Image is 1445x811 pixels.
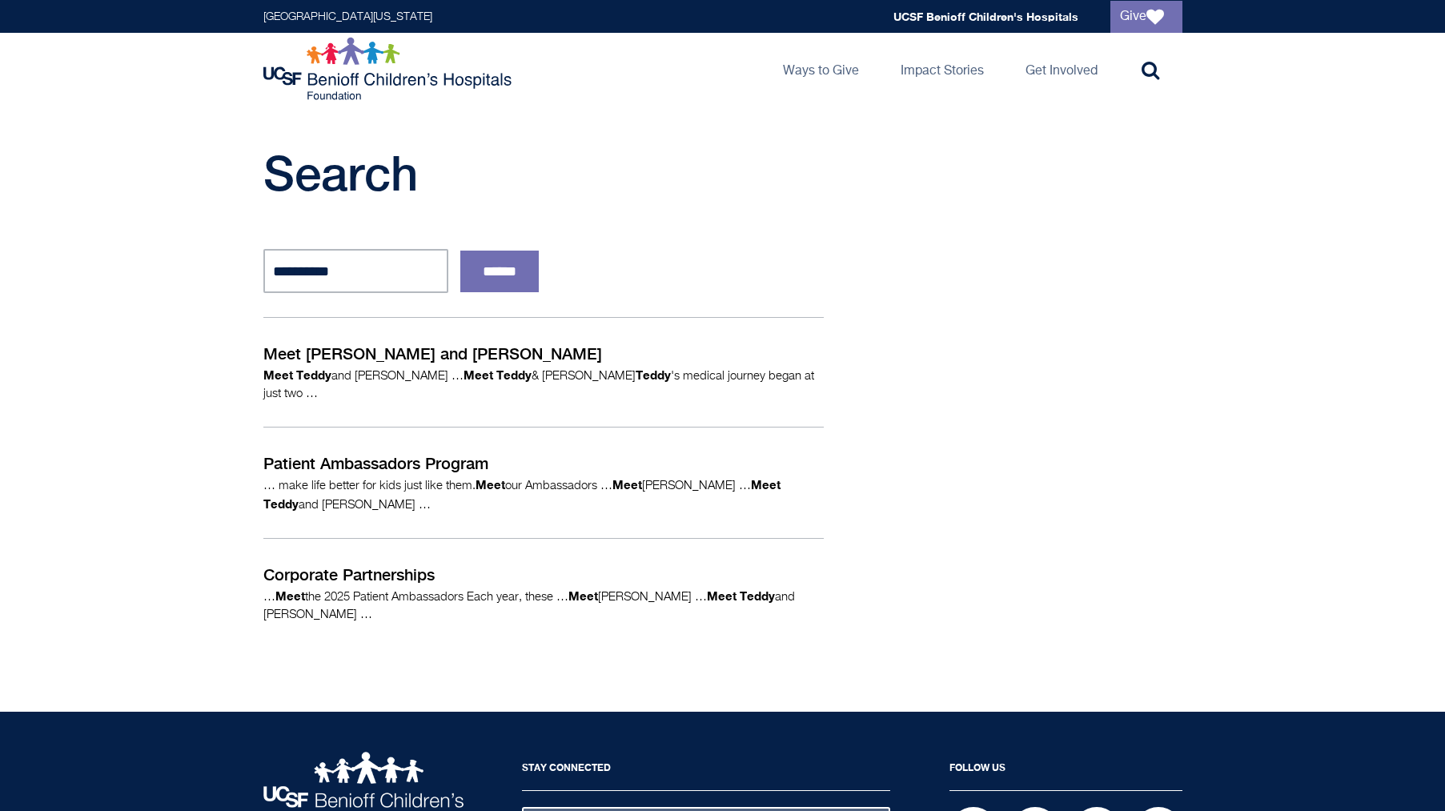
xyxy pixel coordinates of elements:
img: Logo for UCSF Benioff Children's Hospitals Foundation [263,37,516,101]
strong: Meet [568,588,598,603]
strong: Meet [464,367,493,382]
a: Get Involved [1013,33,1110,105]
strong: Meet [707,588,737,603]
a: Corporate Partnerships …Meetthe 2025 Patient Ambassadors Each year, these …Meet[PERSON_NAME] …Mee... [263,538,824,648]
strong: Teddy [636,367,671,382]
a: Ways to Give [770,33,872,105]
strong: Teddy [740,588,775,603]
p: Patient Ambassadors Program [263,452,824,476]
strong: Teddy [263,496,299,511]
h1: Search [263,145,880,201]
p: … the 2025 Patient Ambassadors Each year, these … [PERSON_NAME] … and [PERSON_NAME] … [263,587,824,624]
strong: Meet [476,477,505,492]
a: [GEOGRAPHIC_DATA][US_STATE] [263,11,432,22]
a: UCSF Benioff Children's Hospitals [893,10,1078,23]
strong: Meet [263,367,293,382]
strong: Meet [275,588,305,603]
h2: Stay Connected [522,752,890,791]
strong: Meet [751,477,781,492]
a: Patient Ambassadors Program … make life better for kids just like them.Meetour Ambassadors …Meet[... [263,427,824,538]
p: Corporate Partnerships [263,563,824,587]
a: Give [1110,1,1182,33]
strong: Meet [612,477,642,492]
a: Meet [PERSON_NAME] and [PERSON_NAME] Meet Teddyand [PERSON_NAME] …Meet Teddy& [PERSON_NAME]Teddy'... [263,317,824,427]
h2: Follow Us [949,752,1182,791]
p: Meet [PERSON_NAME] and [PERSON_NAME] [263,342,824,366]
p: … make life better for kids just like them. our Ambassadors … [PERSON_NAME] … and [PERSON_NAME] … [263,476,824,514]
p: and [PERSON_NAME] … & [PERSON_NAME] 's medical journey began at just two … [263,366,824,403]
strong: Teddy [296,367,331,382]
strong: Teddy [496,367,532,382]
a: Impact Stories [888,33,997,105]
